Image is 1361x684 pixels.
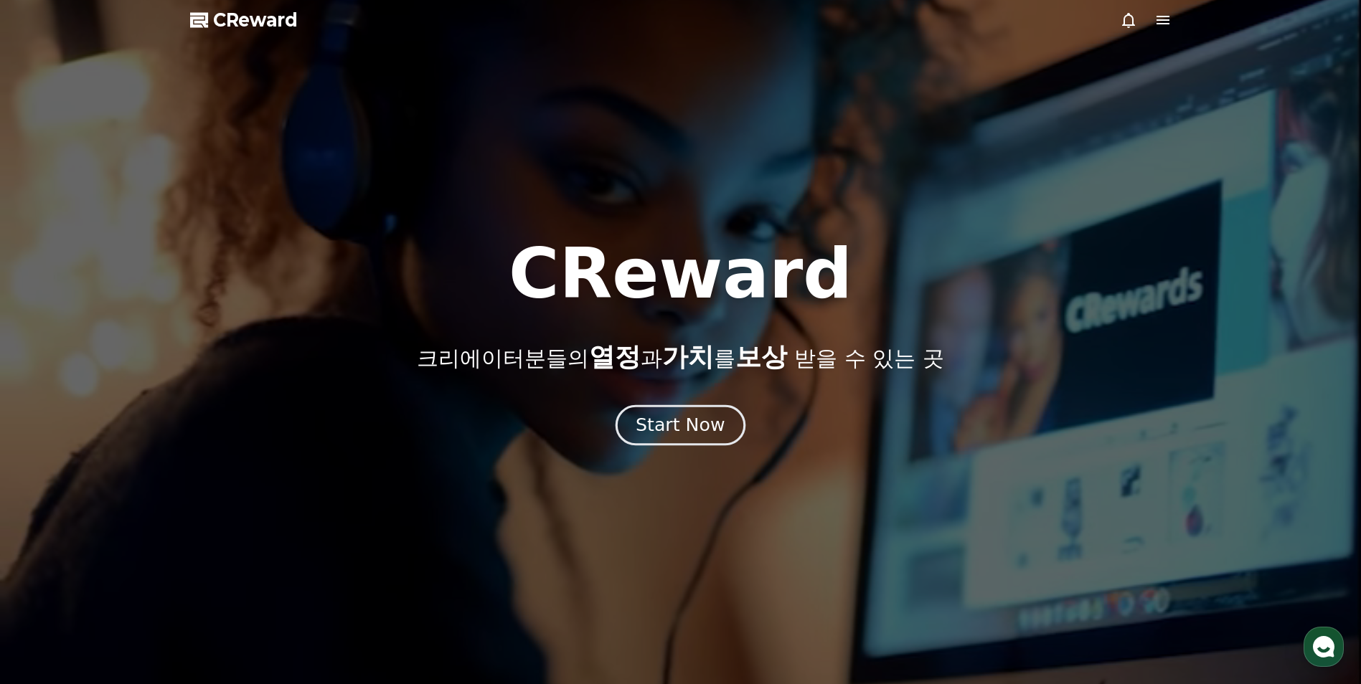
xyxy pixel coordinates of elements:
[636,413,725,437] div: Start Now
[589,342,641,371] span: 열정
[45,476,54,488] span: 홈
[735,342,787,371] span: 보상
[95,455,185,490] a: 대화
[222,476,239,488] span: 설정
[662,342,714,371] span: 가치
[509,239,852,308] h1: CReward
[618,420,743,434] a: Start Now
[213,9,298,32] span: CReward
[616,405,745,446] button: Start Now
[417,343,943,371] p: 크리에이터분들의 과 를 받을 수 있는 곳
[4,455,95,490] a: 홈
[190,9,298,32] a: CReward
[185,455,276,490] a: 설정
[131,477,149,488] span: 대화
